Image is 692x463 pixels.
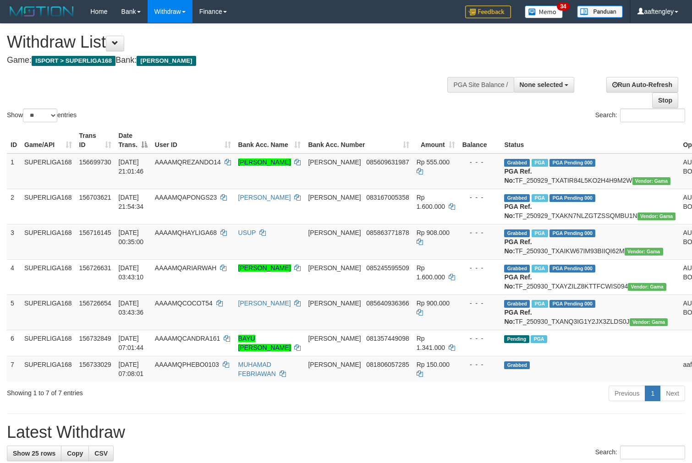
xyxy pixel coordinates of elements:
a: Next [660,386,685,401]
span: AAAAMQHAYLIGA68 [155,229,217,236]
b: PGA Ref. No: [504,168,532,184]
span: AAAAMQREZANDO14 [155,158,221,166]
div: PGA Site Balance / [447,77,513,93]
span: 34 [557,2,569,11]
span: Grabbed [504,265,530,272]
span: [PERSON_NAME] [308,229,361,236]
b: PGA Ref. No: [504,238,532,255]
span: PGA Pending [549,159,595,167]
img: Feedback.jpg [465,5,511,18]
td: SUPERLIGA168 [21,189,76,224]
div: - - - [462,299,497,308]
td: 2 [7,189,21,224]
span: Rp 908.000 [417,229,450,236]
th: Trans ID: activate to sort column ascending [76,127,115,153]
a: Copy [61,446,89,461]
span: [DATE] 07:01:44 [119,335,144,351]
span: Rp 1.600.000 [417,194,445,210]
td: SUPERLIGA168 [21,356,76,382]
span: Rp 1.341.000 [417,335,445,351]
a: USUP [238,229,256,236]
span: ISPORT > SUPERLIGA168 [32,56,115,66]
div: - - - [462,360,497,369]
span: AAAAMQAPONGS23 [155,194,217,201]
a: [PERSON_NAME] [238,264,291,272]
span: Copy 083167005358 to clipboard [366,194,409,201]
td: 3 [7,224,21,259]
input: Search: [620,446,685,459]
span: [DATE] 03:43:10 [119,264,144,281]
span: [PERSON_NAME] [308,264,361,272]
span: Copy 085245595509 to clipboard [366,264,409,272]
td: TF_250930_TXAIKW67IM93BIIQI62M [500,224,679,259]
div: - - - [462,334,497,343]
span: Marked by aafchhiseyha [531,335,547,343]
span: Marked by aafchhiseyha [532,265,548,272]
a: [PERSON_NAME] [238,300,291,307]
span: Copy 085609631987 to clipboard [366,158,409,166]
span: AAAAMQPHEBO0103 [155,361,219,368]
span: Marked by aafchhiseyha [532,194,548,202]
span: Rp 900.000 [417,300,450,307]
span: Copy 081806057285 to clipboard [366,361,409,368]
span: 156733029 [79,361,111,368]
span: PGA Pending [549,300,595,308]
span: Grabbed [504,361,530,369]
td: SUPERLIGA168 [21,153,76,189]
span: 156726654 [79,300,111,307]
span: [PERSON_NAME] [308,335,361,342]
span: [DATE] 03:43:36 [119,300,144,316]
td: TF_250930_TXAYZILZ8KTTFCWIS094 [500,259,679,294]
img: panduan.png [577,5,623,18]
a: BAYU [PERSON_NAME] [238,335,291,351]
span: [DATE] 21:54:34 [119,194,144,210]
td: 5 [7,294,21,330]
span: Vendor URL: https://trx31.1velocity.biz [637,212,676,220]
th: Bank Acc. Name: activate to sort column ascending [235,127,305,153]
a: Show 25 rows [7,446,61,461]
span: Grabbed [504,159,530,167]
span: PGA Pending [549,265,595,272]
th: Amount: activate to sort column ascending [413,127,459,153]
td: TF_250929_TXATIR84L5KO2H4H9M2W [500,153,679,189]
td: SUPERLIGA168 [21,259,76,294]
span: 156699730 [79,158,111,166]
label: Show entries [7,109,77,122]
span: Copy 081357449098 to clipboard [366,335,409,342]
span: Grabbed [504,194,530,202]
span: AAAAMQCOCOT54 [155,300,213,307]
span: [PERSON_NAME] [308,300,361,307]
th: Status [500,127,679,153]
div: - - - [462,228,497,237]
span: AAAAMQARIARWAH [155,264,217,272]
span: Copy 085863771878 to clipboard [366,229,409,236]
span: [PERSON_NAME] [308,361,361,368]
span: Grabbed [504,229,530,237]
span: PGA Pending [549,194,595,202]
span: Vendor URL: https://trx31.1velocity.biz [628,283,666,291]
a: [PERSON_NAME] [238,158,291,166]
span: Vendor URL: https://trx31.1velocity.biz [630,318,668,326]
div: - - - [462,158,497,167]
h4: Game: Bank: [7,56,452,65]
span: None selected [520,81,563,88]
a: MUHAMAD FEBRIAWAN [238,361,276,377]
span: 156716145 [79,229,111,236]
label: Search: [595,446,685,459]
span: Rp 1.600.000 [417,264,445,281]
select: Showentries [23,109,57,122]
td: 1 [7,153,21,189]
a: Stop [652,93,678,108]
label: Search: [595,109,685,122]
span: CSV [94,450,108,457]
span: Copy 085640936366 to clipboard [366,300,409,307]
span: [DATE] 21:01:46 [119,158,144,175]
th: User ID: activate to sort column ascending [151,127,235,153]
b: PGA Ref. No: [504,273,532,290]
img: MOTION_logo.png [7,5,77,18]
div: Showing 1 to 7 of 7 entries [7,385,281,398]
span: Marked by aafchhiseyha [532,300,548,308]
a: CSV [88,446,114,461]
span: Rp 555.000 [417,158,450,166]
span: PGA Pending [549,229,595,237]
